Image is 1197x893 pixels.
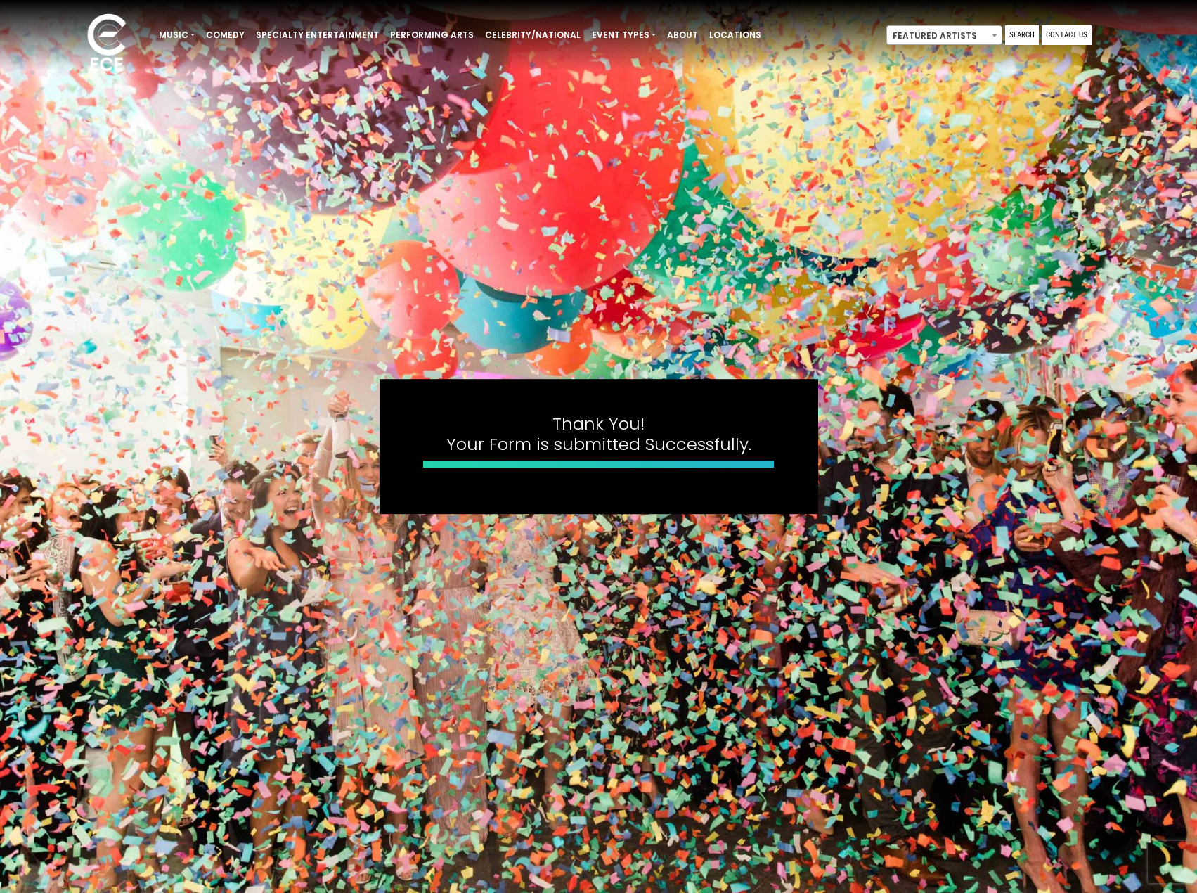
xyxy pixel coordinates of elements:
span: Featured Artists [887,26,1002,46]
span: Featured Artists [886,25,1002,45]
h4: Thank You! Your Form is submitted Successfully. [423,414,775,455]
a: Specialty Entertainment [250,23,384,47]
a: Comedy [200,23,250,47]
a: Event Types [586,23,661,47]
a: Contact Us [1042,25,1092,45]
a: Music [153,23,200,47]
a: Celebrity/National [479,23,586,47]
a: Performing Arts [384,23,479,47]
a: About [661,23,704,47]
a: Locations [704,23,767,47]
a: Search [1005,25,1039,45]
img: ece_new_logo_whitev2-1.png [72,10,142,78]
